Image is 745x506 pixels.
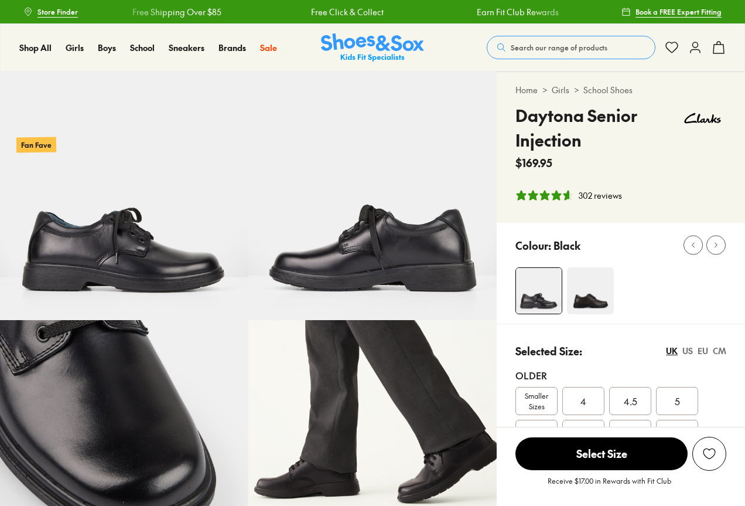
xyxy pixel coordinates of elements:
[98,42,116,54] a: Boys
[66,42,84,53] span: Girls
[515,368,726,382] div: Older
[169,42,204,53] span: Sneakers
[19,42,52,54] a: Shop All
[321,33,424,62] a: Shoes & Sox
[553,237,580,253] p: Black
[515,84,538,96] a: Home
[130,42,155,54] a: School
[624,394,637,408] span: 4.5
[12,427,59,471] iframe: Gorgias live chat messenger
[511,42,607,53] span: Search our range of products
[515,437,688,471] button: Select Size
[515,155,552,171] span: $169.95
[130,42,155,53] span: School
[37,6,78,17] span: Store Finder
[698,345,708,357] div: EU
[621,1,722,22] a: Book a FREE Expert Fitting
[248,72,497,320] img: Daytona Senior Injection Black
[567,267,614,314] img: 4-109640_1
[675,394,680,408] span: 5
[23,1,78,22] a: Store Finder
[635,6,722,17] span: Book a FREE Expert Fitting
[281,6,354,18] a: Free Click & Collect
[666,345,678,357] div: UK
[678,103,726,133] img: Vendor logo
[515,103,678,152] h4: Daytona Senior Injection
[516,268,562,314] img: Daytona Senior Injection Black
[260,42,277,54] a: Sale
[515,84,726,96] div: > >
[321,33,424,62] img: SNS_Logo_Responsive.svg
[218,42,246,54] a: Brands
[218,42,246,53] span: Brands
[580,394,586,408] span: 4
[487,36,655,59] button: Search our range of products
[516,390,557,412] span: Smaller Sizes
[16,137,56,152] p: Fan Fave
[19,42,52,53] span: Shop All
[98,42,116,53] span: Boys
[515,189,622,202] button: 4.79 stars, 302 ratings
[583,84,633,96] a: School Shoes
[515,237,551,253] p: Colour:
[548,476,671,497] p: Receive $17.00 in Rewards with Fit Club
[102,6,192,18] a: Free Shipping Over $85
[713,345,726,357] div: CM
[515,343,582,359] p: Selected Size:
[552,84,569,96] a: Girls
[260,42,277,53] span: Sale
[579,189,622,202] div: 302 reviews
[682,345,693,357] div: US
[66,42,84,54] a: Girls
[692,437,726,471] button: Add to Wishlist
[515,437,688,470] span: Select Size
[169,42,204,54] a: Sneakers
[447,6,529,18] a: Earn Fit Club Rewards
